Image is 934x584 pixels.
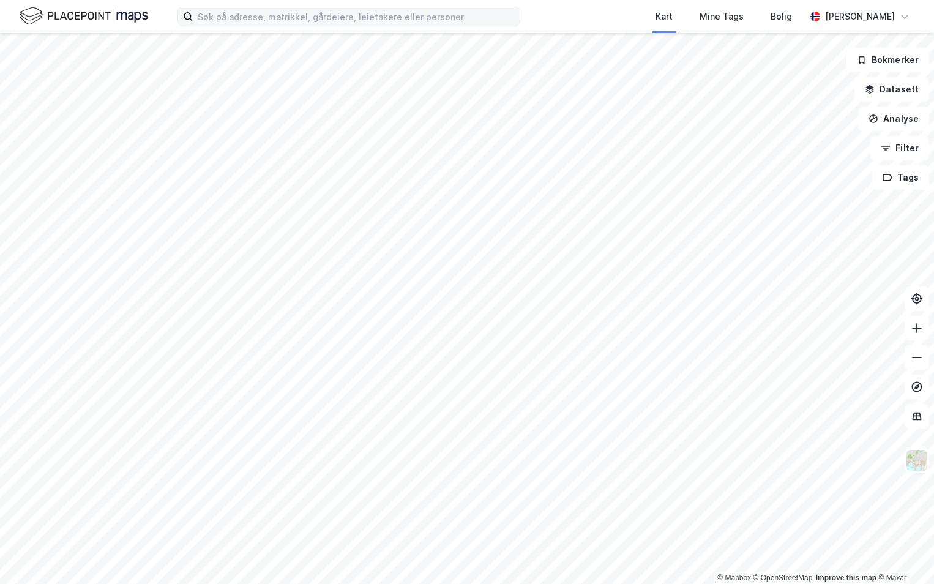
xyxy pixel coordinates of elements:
[825,9,895,24] div: [PERSON_NAME]
[717,574,751,582] a: Mapbox
[700,9,744,24] div: Mine Tags
[858,107,929,131] button: Analyse
[771,9,792,24] div: Bolig
[193,7,520,26] input: Søk på adresse, matrikkel, gårdeiere, leietakere eller personer
[872,165,929,190] button: Tags
[753,574,813,582] a: OpenStreetMap
[854,77,929,102] button: Datasett
[20,6,148,27] img: logo.f888ab2527a4732fd821a326f86c7f29.svg
[870,136,929,160] button: Filter
[656,9,673,24] div: Kart
[905,449,928,472] img: Z
[873,525,934,584] iframe: Chat Widget
[846,48,929,72] button: Bokmerker
[816,574,876,582] a: Improve this map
